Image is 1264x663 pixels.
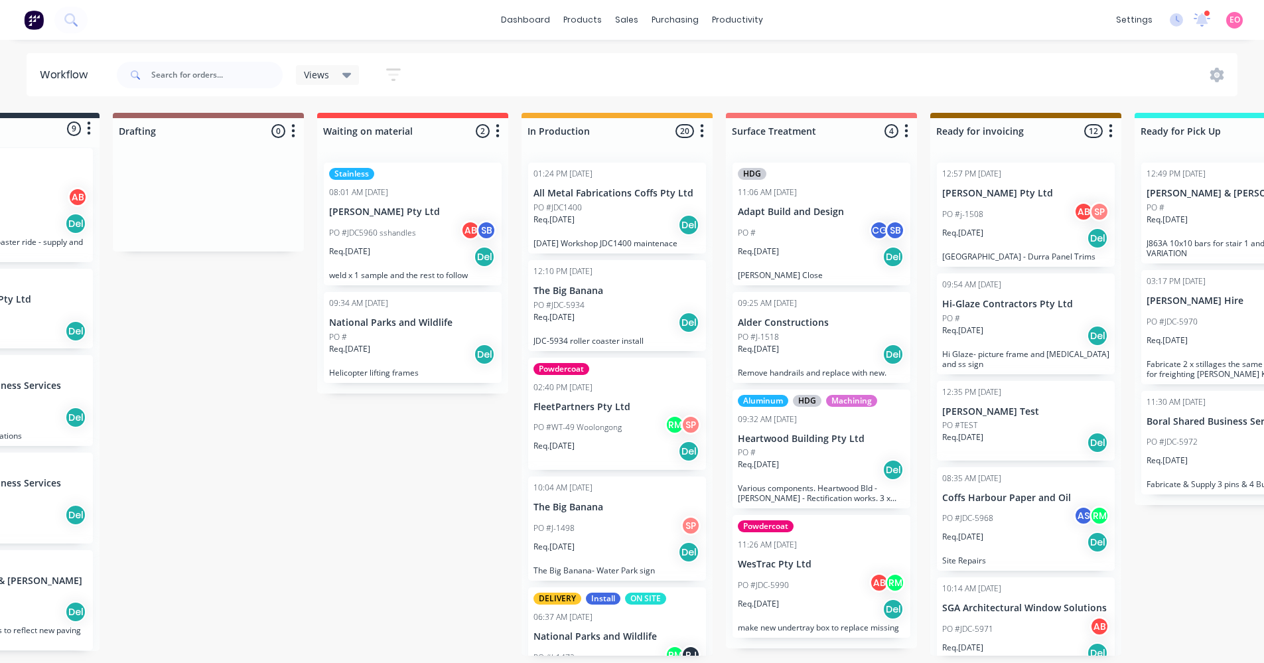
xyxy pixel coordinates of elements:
[705,10,770,30] div: productivity
[528,163,706,254] div: 01:24 PM [DATE]All Metal Fabrications Coffs Pty LtdPO #JDC1400Req.[DATE]Del[DATE] Workshop JDC140...
[942,252,1109,261] p: [GEOGRAPHIC_DATA] - Durra Panel Trims
[329,297,388,309] div: 09:34 AM [DATE]
[1089,202,1109,222] div: SP
[882,344,904,365] div: Del
[460,220,480,240] div: AB
[1147,214,1188,226] p: Req. [DATE]
[942,208,983,220] p: PO #j-1508
[738,270,905,280] p: [PERSON_NAME] Close
[738,598,779,610] p: Req. [DATE]
[1147,316,1198,328] p: PO #JDC-5970
[1147,202,1164,214] p: PO #
[942,583,1001,595] div: 10:14 AM [DATE]
[738,186,797,198] div: 11:06 AM [DATE]
[533,363,589,375] div: Powdercoat
[533,382,593,394] div: 02:40 PM [DATE]
[1147,455,1188,467] p: Req. [DATE]
[1089,506,1109,526] div: RM
[738,520,794,532] div: Powdercoat
[528,260,706,351] div: 12:10 PM [DATE]The Big BananaPO #JDC-5934Req.[DATE]DelJDC-5934 roller coaster install
[533,593,581,605] div: DELIVERY
[738,297,797,309] div: 09:25 AM [DATE]
[533,502,701,513] p: The Big Banana
[738,539,797,551] div: 11:26 AM [DATE]
[329,317,496,329] p: National Parks and Wildlife
[625,593,666,605] div: ON SITE
[304,68,329,82] span: Views
[557,10,608,30] div: products
[882,459,904,480] div: Del
[151,62,283,88] input: Search for orders...
[665,415,685,435] div: RM
[882,246,904,267] div: Del
[869,220,889,240] div: CG
[329,331,347,343] p: PO #
[869,573,889,593] div: AB
[533,440,575,452] p: Req. [DATE]
[733,163,910,285] div: HDG11:06 AM [DATE]Adapt Build and DesignPO #CGSBReq.[DATE]Del[PERSON_NAME] Close
[942,419,977,431] p: PO #TEST
[942,406,1109,417] p: [PERSON_NAME] Test
[738,227,756,239] p: PO #
[937,273,1115,374] div: 09:54 AM [DATE]Hi-Glaze Contractors Pty LtdPO #Req.[DATE]DelHi Glaze- picture frame and [MEDICAL_...
[738,623,905,632] p: make new undertray box to replace missing
[494,10,557,30] a: dashboard
[533,214,575,226] p: Req. [DATE]
[586,593,620,605] div: Install
[942,349,1109,369] p: Hi Glaze- picture frame and [MEDICAL_DATA] and ss sign
[533,522,575,534] p: PO #J-1498
[329,168,374,180] div: Stainless
[476,220,496,240] div: SB
[528,477,706,581] div: 10:04 AM [DATE]The Big BananaPO #J-1498SPReq.[DATE]DelThe Big Banana- Water Park sign
[1087,432,1108,453] div: Del
[645,10,705,30] div: purchasing
[1074,506,1093,526] div: AS
[533,336,701,346] p: JDC-5934 roller coaster install
[942,168,1001,180] div: 12:57 PM [DATE]
[733,515,910,638] div: Powdercoat11:26 AM [DATE]WesTrac Pty LtdPO #JDC-5990ABRMReq.[DATE]Delmake new undertray box to re...
[942,279,1001,291] div: 09:54 AM [DATE]
[738,433,905,445] p: Heartwood Building Pty Ltd
[1087,325,1108,346] div: Del
[678,542,699,563] div: Del
[329,368,496,378] p: Helicopter lifting frames
[738,579,789,591] p: PO #JDC-5990
[1147,168,1206,180] div: 12:49 PM [DATE]
[65,504,86,526] div: Del
[738,317,905,329] p: Alder Constructions
[942,386,1001,398] div: 12:35 PM [DATE]
[882,599,904,620] div: Del
[1089,617,1109,636] div: AB
[1087,532,1108,553] div: Del
[1147,396,1206,408] div: 11:30 AM [DATE]
[533,202,582,214] p: PO #JDC1400
[1109,10,1159,30] div: settings
[738,168,766,180] div: HDG
[738,206,905,218] p: Adapt Build and Design
[40,67,94,83] div: Workflow
[474,344,495,365] div: Del
[329,270,496,280] p: weld x 1 sample and the rest to follow
[942,603,1109,614] p: SGA Architectural Window Solutions
[533,168,593,180] div: 01:24 PM [DATE]
[738,559,905,570] p: WesTrac Pty Ltd
[533,188,701,199] p: All Metal Fabrications Coffs Pty Ltd
[885,573,905,593] div: RM
[738,483,905,503] p: Various components. Heartwood Bld - [PERSON_NAME] - Rectification works. 3 x jobs
[68,187,88,207] div: AB
[885,220,905,240] div: SB
[533,311,575,323] p: Req. [DATE]
[681,415,701,435] div: SP
[678,214,699,236] div: Del
[65,321,86,342] div: Del
[1074,202,1093,222] div: AB
[942,531,983,543] p: Req. [DATE]
[942,325,983,336] p: Req. [DATE]
[324,292,502,383] div: 09:34 AM [DATE]National Parks and WildlifePO #Req.[DATE]DelHelicopter lifting frames
[324,163,502,285] div: Stainless08:01 AM [DATE][PERSON_NAME] Pty LtdPO #JDC5960 sshandlesABSBReq.[DATE]Delweld x 1 sampl...
[533,402,701,413] p: FleetPartners Pty Ltd
[1147,275,1206,287] div: 03:17 PM [DATE]
[678,312,699,333] div: Del
[474,246,495,267] div: Del
[678,441,699,462] div: Del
